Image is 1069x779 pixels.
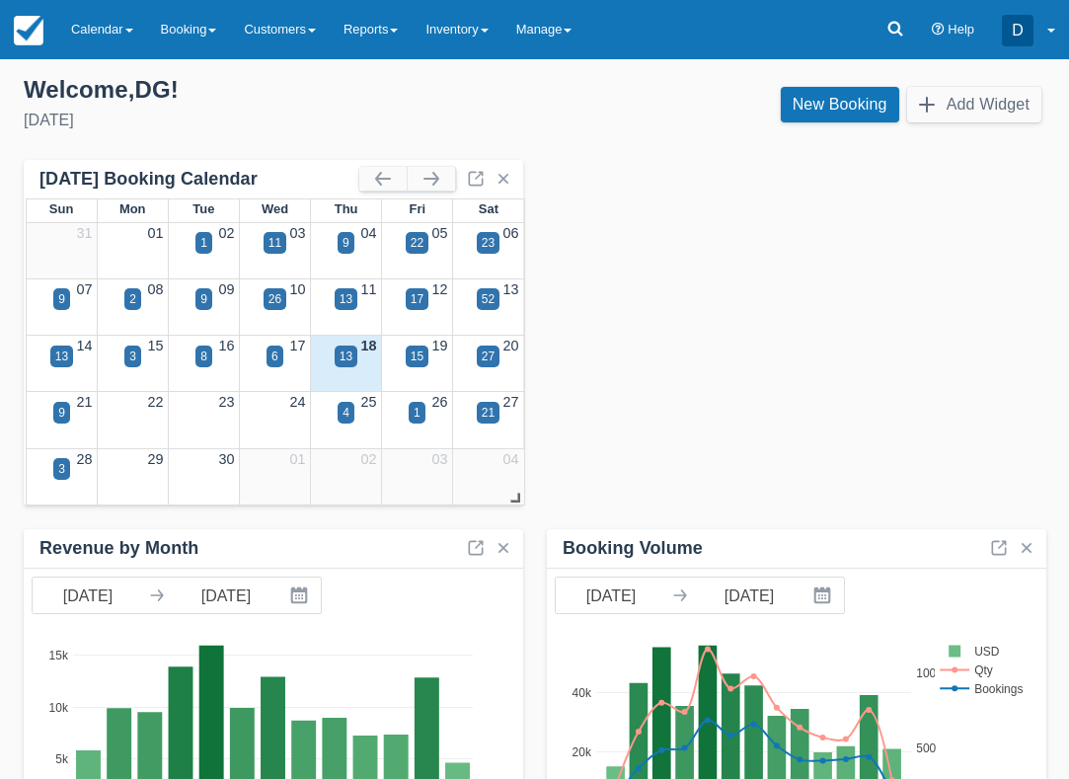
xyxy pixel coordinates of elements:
div: 1 [200,234,207,252]
button: Add Widget [907,87,1041,122]
a: 02 [361,451,377,467]
div: 15 [411,348,423,365]
a: 29 [148,451,164,467]
button: Interact with the calendar and add the check-in date for your trip. [281,578,321,613]
div: 9 [58,290,65,308]
a: 13 [503,281,519,297]
div: 3 [129,348,136,365]
a: New Booking [781,87,899,122]
a: 27 [503,394,519,410]
a: 11 [361,281,377,297]
div: 2 [129,290,136,308]
a: 31 [77,225,93,241]
div: 8 [200,348,207,365]
a: 25 [361,394,377,410]
div: Welcome , DG ! [24,75,519,105]
input: Start Date [556,578,666,613]
a: 17 [290,338,306,353]
a: 08 [148,281,164,297]
a: 15 [148,338,164,353]
div: 22 [411,234,423,252]
a: 28 [77,451,93,467]
div: 9 [343,234,349,252]
div: 11 [268,234,281,252]
a: 07 [77,281,93,297]
button: Interact with the calendar and add the check-in date for your trip. [804,578,844,613]
a: 18 [361,338,377,353]
div: 13 [340,348,352,365]
a: 20 [503,338,519,353]
input: Start Date [33,578,143,613]
div: 6 [271,348,278,365]
span: Mon [119,201,146,216]
div: [DATE] [24,109,519,132]
a: 19 [432,338,448,353]
a: 06 [503,225,519,241]
a: 24 [290,394,306,410]
div: Booking Volume [563,537,703,560]
a: 03 [432,451,448,467]
div: 13 [55,348,68,365]
a: 09 [219,281,235,297]
span: Help [948,22,974,37]
div: 26 [268,290,281,308]
div: 27 [482,348,495,365]
div: 9 [200,290,207,308]
div: 9 [58,404,65,422]
div: 21 [482,404,495,422]
a: 04 [361,225,377,241]
span: Thu [335,201,358,216]
img: checkfront-main-nav-mini-logo.png [14,16,43,45]
a: 16 [219,338,235,353]
div: D [1002,15,1033,46]
span: Sat [479,201,498,216]
div: [DATE] Booking Calendar [39,168,359,191]
div: Revenue by Month [39,537,198,560]
a: 30 [219,451,235,467]
div: 23 [482,234,495,252]
input: End Date [171,578,281,613]
a: 03 [290,225,306,241]
a: 22 [148,394,164,410]
a: 21 [77,394,93,410]
div: 3 [58,460,65,478]
div: 52 [482,290,495,308]
a: 05 [432,225,448,241]
input: End Date [694,578,804,613]
div: 17 [411,290,423,308]
div: 4 [343,404,349,422]
span: Fri [410,201,426,216]
span: Wed [262,201,288,216]
a: 14 [77,338,93,353]
a: 26 [432,394,448,410]
div: 13 [340,290,352,308]
div: 1 [414,404,420,422]
a: 02 [219,225,235,241]
span: Sun [49,201,73,216]
a: 04 [503,451,519,467]
a: 10 [290,281,306,297]
a: 01 [148,225,164,241]
span: Tue [192,201,214,216]
a: 01 [290,451,306,467]
a: 23 [219,394,235,410]
a: 12 [432,281,448,297]
i: Help [932,24,945,37]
